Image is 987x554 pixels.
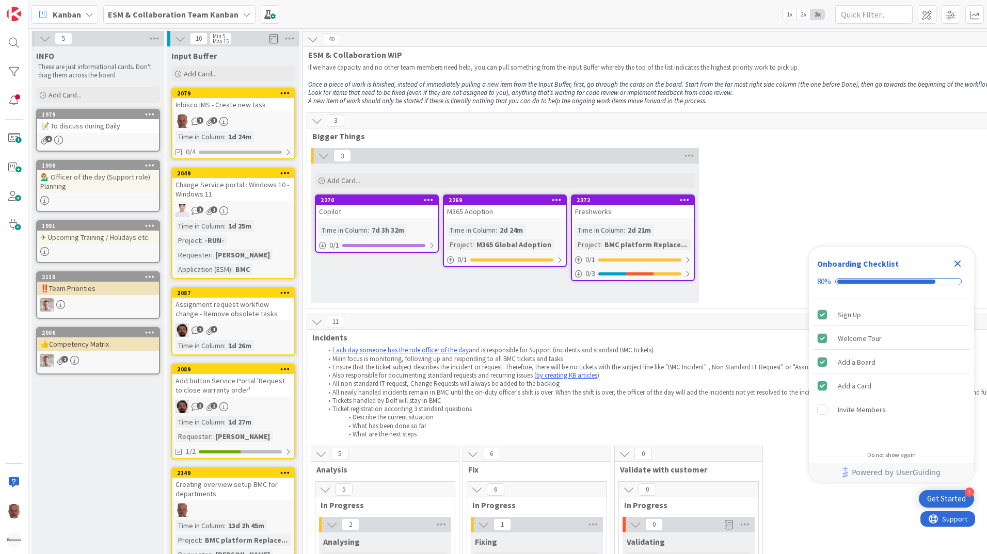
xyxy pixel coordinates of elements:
[813,398,970,421] div: Invite Members is incomplete.
[335,483,353,496] span: 5
[202,534,290,546] div: BMC platform Replace...
[867,451,916,459] div: Do not show again
[176,520,224,531] div: Time in Column
[333,150,351,162] span: 3
[172,98,294,111] div: Inbisco IMS - Create new task
[177,90,294,97] div: 2079
[323,536,360,547] span: Analysing
[197,402,203,409] span: 2
[965,487,974,497] div: 1
[172,89,294,111] div: 2079Inbisco IMS - Create new task
[37,298,159,312] div: Rd
[172,89,294,98] div: 2079
[37,221,159,231] div: 1991
[585,254,595,265] span: 0 / 1
[447,239,472,250] div: Project
[37,110,159,133] div: 1979📝 To discuss during Daily
[817,277,966,286] div: Checklist progress: 80%
[331,448,348,460] span: 5
[211,249,213,260] span: :
[172,298,294,320] div: Assignment request workflow change - Remove obsolete tasks
[37,272,159,282] div: 2110
[42,111,159,118] div: 1979
[45,136,52,142] span: 4
[172,365,294,374] div: 2089
[620,464,750,475] span: Validate with customer
[171,51,217,61] span: Input Buffer
[176,503,189,517] img: HB
[838,332,882,345] div: Welcome Tour
[308,88,733,97] em: Look for items that need to be fixed (even if they are not assigned to you), anything that’s wait...
[184,69,217,78] span: Add Card...
[42,162,159,169] div: 1990
[186,446,196,457] span: 1/2
[487,483,504,496] span: 6
[53,8,81,21] span: Kanban
[838,403,886,416] div: Invite Members
[332,346,469,354] a: Each day someone has the role officer of the day
[496,224,497,236] span: :
[213,39,229,44] div: Max 15
[22,2,47,14] span: Support
[42,329,159,336] div: 2006
[186,146,196,157] span: 0/4
[172,288,294,298] div: 2087
[37,110,159,119] div: 1979
[224,416,226,428] span: :
[172,169,294,201] div: 2049Change Service portal : Windows 10 - Windows 11
[226,520,267,531] div: 13d 2h 45m
[42,273,159,281] div: 2110
[176,249,211,260] div: Requester
[369,224,407,236] div: 7d 3h 32m
[316,195,438,205] div: 2270
[624,500,745,510] span: In Progress
[37,337,159,351] div: 👍Competency Matrix
[172,400,294,413] div: AC
[627,536,665,547] span: Validating
[444,205,566,218] div: M365 Adoption
[226,131,254,142] div: 1d 24m
[211,326,217,333] span: 1
[201,235,202,246] span: :
[809,299,974,444] div: Checklist items
[176,431,211,442] div: Requester
[176,264,231,275] div: Application (ESM)
[37,328,159,337] div: 2006
[444,253,566,266] div: 0/1
[809,463,974,482] div: Footer
[645,518,663,531] span: 0
[226,416,254,428] div: 1d 27m
[177,170,294,177] div: 2049
[224,520,226,531] span: :
[37,221,159,244] div: 1991✈ Upcoming Training / Holidays etc.
[817,257,899,270] div: Onboarding Checklist
[577,197,694,204] div: 2372
[172,503,294,517] div: HB
[813,374,970,397] div: Add a Card is complete.
[108,9,238,20] b: ESM & Collaboration Team Kanban
[176,204,189,217] img: FS
[444,195,566,218] div: 2269M365 Adoption
[224,340,226,351] span: :
[172,178,294,201] div: Change Service portal : Windows 10 - Windows 11
[49,90,82,100] span: Add Card...
[202,235,227,246] div: -RUN-
[585,268,595,279] span: 0 / 3
[213,34,225,39] div: Min 5
[447,224,496,236] div: Time in Column
[7,7,21,21] img: Visit kanbanzone.com
[575,224,624,236] div: Time in Column
[40,298,54,312] img: Rd
[600,239,602,250] span: :
[233,264,252,275] div: BMC
[624,224,625,236] span: :
[176,220,224,232] div: Time in Column
[177,469,294,477] div: 2149
[190,32,208,45] span: 10
[449,197,566,204] div: 2269
[444,195,566,205] div: 2269
[176,534,201,546] div: Project
[37,354,159,367] div: Rd
[172,365,294,397] div: 2089Add button Service Portal 'Request to close warranty order'
[810,9,824,20] span: 3x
